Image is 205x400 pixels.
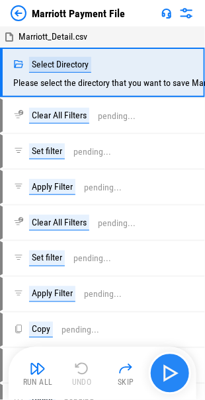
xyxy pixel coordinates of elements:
[84,182,122,192] div: pending...
[19,31,87,42] span: Marriott_Detail.csv
[29,57,91,73] div: Select Directory
[30,361,46,377] img: Run All
[73,254,111,264] div: pending...
[29,322,53,338] div: Copy
[29,143,65,159] div: Set filter
[29,251,65,266] div: Set filter
[118,361,134,377] img: Skip
[29,108,89,124] div: Clear All Filters
[61,325,99,335] div: pending...
[118,379,134,387] div: Skip
[29,215,89,231] div: Clear All Filters
[29,286,75,302] div: Apply Filter
[17,358,59,389] button: Run All
[73,147,111,157] div: pending...
[98,218,136,228] div: pending...
[161,8,172,19] img: Support
[29,179,75,195] div: Apply Filter
[179,5,194,21] img: Settings menu
[23,379,53,387] div: Run All
[104,358,147,389] button: Skip
[159,363,181,384] img: Main button
[84,290,122,300] div: pending...
[11,5,26,21] img: Back
[98,111,136,121] div: pending...
[32,7,125,20] div: Marriott Payment File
